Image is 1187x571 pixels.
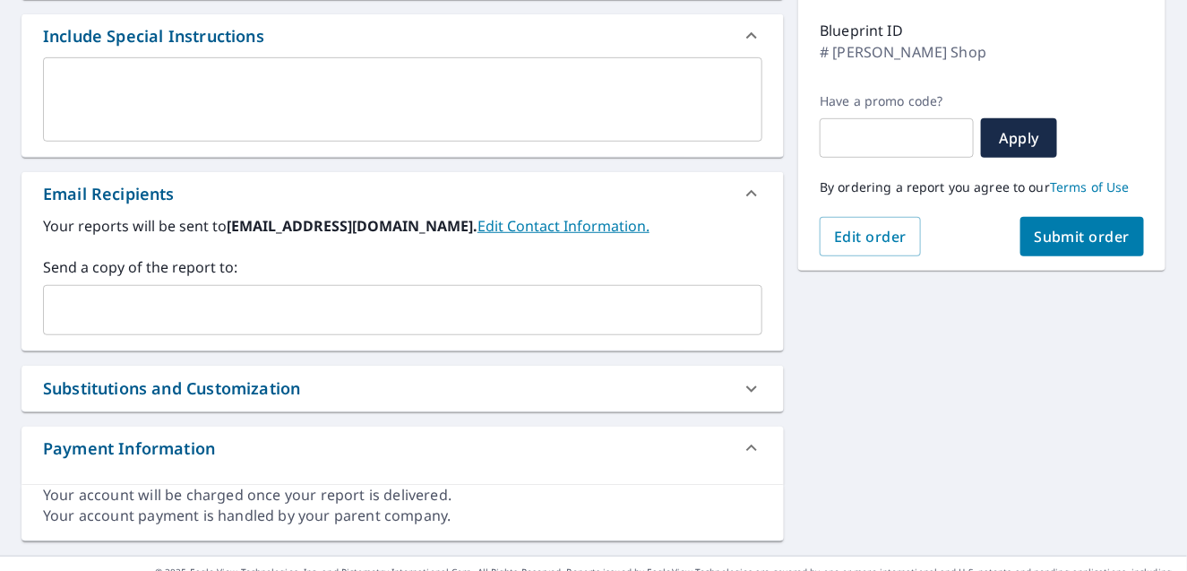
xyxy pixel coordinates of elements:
a: EditContactInfo [477,216,649,236]
button: Submit order [1020,217,1145,256]
b: [EMAIL_ADDRESS][DOMAIN_NAME]. [227,216,477,236]
label: Send a copy of the report to: [43,256,762,278]
button: Edit order [820,217,921,256]
div: Your account payment is handled by your parent company. [43,506,762,526]
div: Payment Information [43,437,215,461]
p: Blueprint ID [820,20,903,41]
label: Have a promo code? [820,93,974,109]
div: Email Recipients [43,182,175,206]
div: Substitutions and Customization [43,376,300,401]
a: Terms of Use [1050,178,1130,195]
div: Substitutions and Customization [22,366,784,411]
p: # [PERSON_NAME] Shop [820,41,986,63]
div: Include Special Instructions [22,14,784,57]
p: By ordering a report you agree to our [820,179,1144,195]
button: Apply [981,118,1057,158]
span: Apply [995,128,1043,148]
label: Your reports will be sent to [43,215,762,237]
div: Email Recipients [22,172,784,215]
div: Your account will be charged once your report is delivered. [43,485,762,506]
span: Submit order [1035,227,1131,247]
div: Include Special Instructions [43,24,264,48]
span: Edit order [834,227,907,247]
div: Payment Information [22,427,784,470]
